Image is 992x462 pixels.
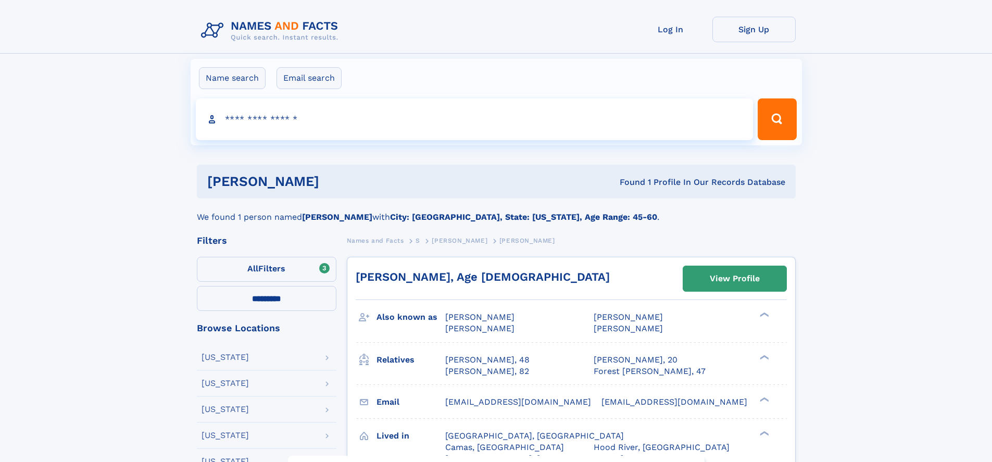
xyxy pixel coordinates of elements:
div: ❯ [757,430,770,436]
div: [US_STATE] [202,405,249,414]
input: search input [196,98,754,140]
a: Forest [PERSON_NAME], 47 [594,366,706,377]
span: All [247,264,258,273]
span: [PERSON_NAME] [445,312,514,322]
h3: Email [376,393,445,411]
a: View Profile [683,266,786,291]
div: Browse Locations [197,323,336,333]
span: Hood River, [GEOGRAPHIC_DATA] [594,442,730,452]
div: [US_STATE] [202,353,249,361]
a: Log In [629,17,712,42]
span: [PERSON_NAME] [432,237,487,244]
a: S [416,234,420,247]
div: ❯ [757,311,770,318]
b: [PERSON_NAME] [302,212,372,222]
span: [EMAIL_ADDRESS][DOMAIN_NAME] [601,397,747,407]
div: Found 1 Profile In Our Records Database [469,177,785,188]
div: We found 1 person named with . [197,198,796,223]
label: Name search [199,67,266,89]
span: [PERSON_NAME] [594,312,663,322]
h1: [PERSON_NAME] [207,175,470,188]
div: [US_STATE] [202,379,249,388]
label: Filters [197,257,336,282]
span: [PERSON_NAME] [445,323,514,333]
h3: Lived in [376,427,445,445]
div: View Profile [710,267,760,291]
span: Camas, [GEOGRAPHIC_DATA] [445,442,564,452]
span: [PERSON_NAME] [499,237,555,244]
div: Filters [197,236,336,245]
img: Logo Names and Facts [197,17,347,45]
span: S [416,237,420,244]
div: [US_STATE] [202,431,249,440]
span: [PERSON_NAME] [594,323,663,333]
a: [PERSON_NAME] [432,234,487,247]
h3: Relatives [376,351,445,369]
h3: Also known as [376,308,445,326]
span: [EMAIL_ADDRESS][DOMAIN_NAME] [445,397,591,407]
div: ❯ [757,396,770,403]
button: Search Button [758,98,796,140]
label: Email search [277,67,342,89]
span: [GEOGRAPHIC_DATA], [GEOGRAPHIC_DATA] [445,431,624,441]
b: City: [GEOGRAPHIC_DATA], State: [US_STATE], Age Range: 45-60 [390,212,657,222]
a: [PERSON_NAME], 20 [594,354,677,366]
a: Sign Up [712,17,796,42]
div: ❯ [757,354,770,360]
a: Names and Facts [347,234,404,247]
a: [PERSON_NAME], 48 [445,354,530,366]
a: [PERSON_NAME], Age [DEMOGRAPHIC_DATA] [356,270,610,283]
a: [PERSON_NAME], 82 [445,366,529,377]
